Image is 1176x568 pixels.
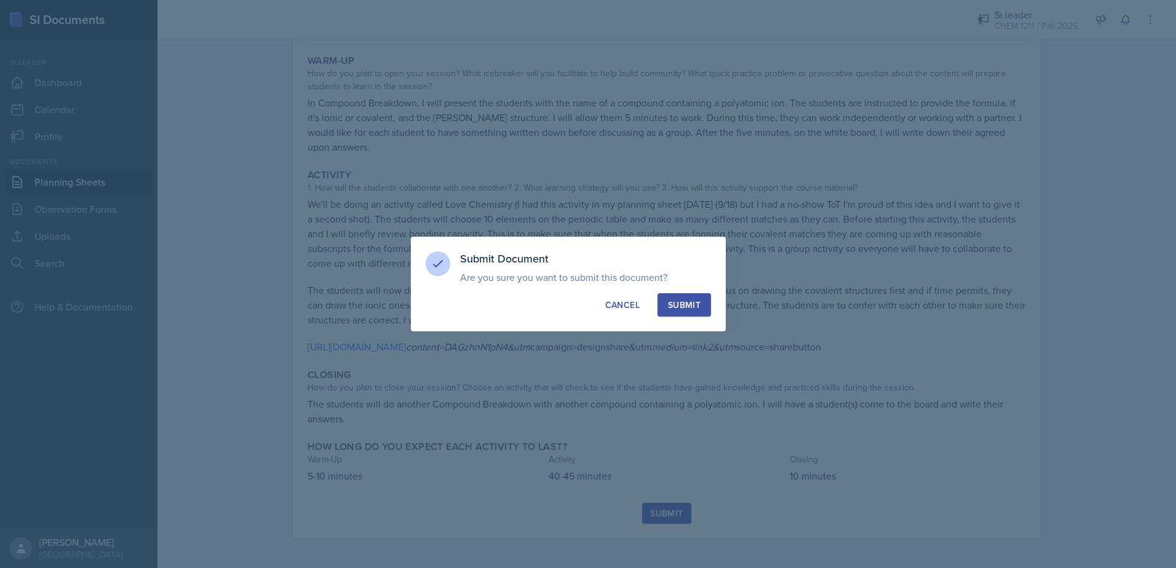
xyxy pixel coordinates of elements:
[668,299,701,311] div: Submit
[658,293,711,317] button: Submit
[595,293,650,317] button: Cancel
[460,271,711,283] p: Are you sure you want to submit this document?
[460,251,711,266] h3: Submit Document
[605,299,640,311] div: Cancel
